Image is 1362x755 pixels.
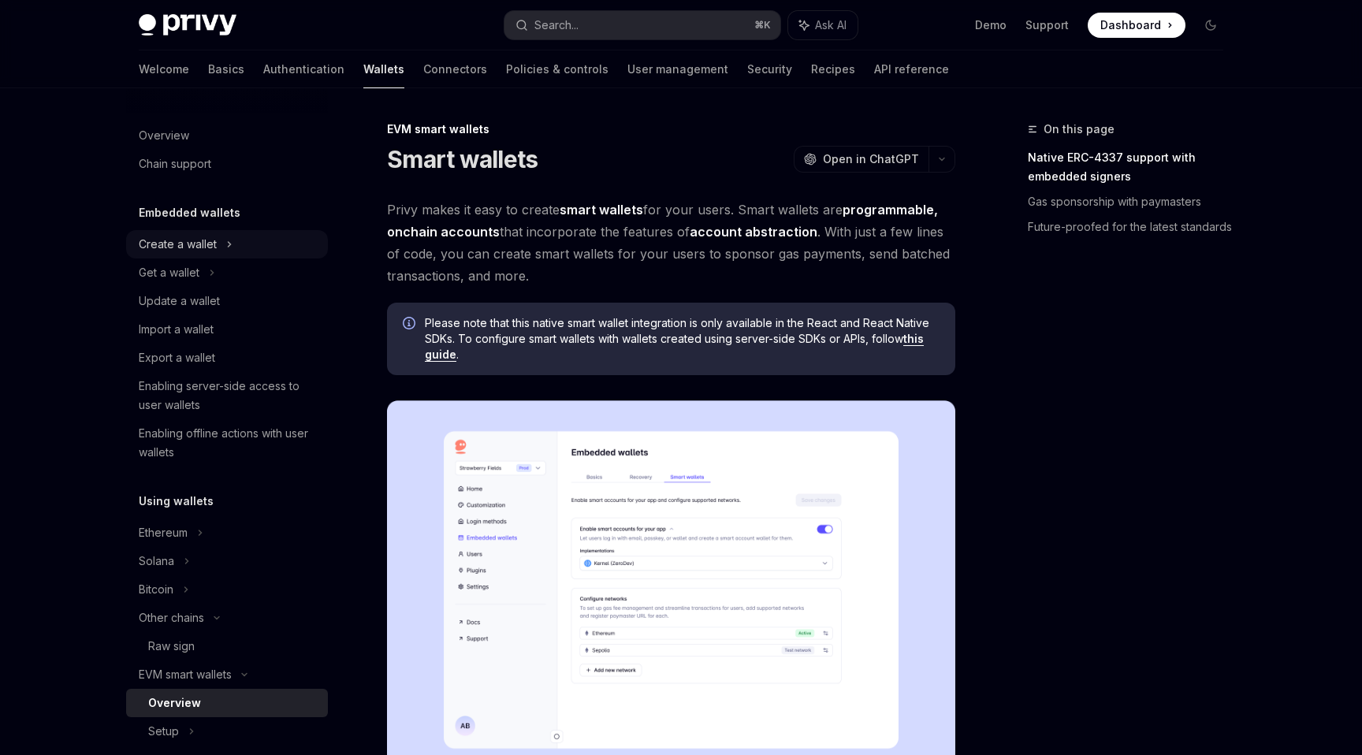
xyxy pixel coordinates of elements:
[1028,145,1236,189] a: Native ERC-4337 support with embedded signers
[975,17,1007,33] a: Demo
[1028,214,1236,240] a: Future-proofed for the latest standards
[754,19,771,32] span: ⌘ K
[139,235,217,254] div: Create a wallet
[139,348,215,367] div: Export a wallet
[126,372,328,419] a: Enabling server-side access to user wallets
[823,151,919,167] span: Open in ChatGPT
[126,287,328,315] a: Update a wallet
[363,50,404,88] a: Wallets
[139,263,199,282] div: Get a wallet
[126,150,328,178] a: Chain support
[690,224,817,240] a: account abstraction
[139,580,173,599] div: Bitcoin
[139,424,318,462] div: Enabling offline actions with user wallets
[874,50,949,88] a: API reference
[403,317,419,333] svg: Info
[139,492,214,511] h5: Using wallets
[811,50,855,88] a: Recipes
[788,11,858,39] button: Ask AI
[423,50,487,88] a: Connectors
[560,202,643,218] strong: smart wallets
[148,694,201,712] div: Overview
[1028,189,1236,214] a: Gas sponsorship with paymasters
[126,344,328,372] a: Export a wallet
[126,419,328,467] a: Enabling offline actions with user wallets
[139,203,240,222] h5: Embedded wallets
[1198,13,1223,38] button: Toggle dark mode
[126,315,328,344] a: Import a wallet
[747,50,792,88] a: Security
[139,50,189,88] a: Welcome
[139,154,211,173] div: Chain support
[263,50,344,88] a: Authentication
[794,146,928,173] button: Open in ChatGPT
[425,315,940,363] span: Please note that this native smart wallet integration is only available in the React and React Na...
[139,608,204,627] div: Other chains
[148,637,195,656] div: Raw sign
[126,689,328,717] a: Overview
[139,552,174,571] div: Solana
[126,632,328,660] a: Raw sign
[504,11,780,39] button: Search...⌘K
[208,50,244,88] a: Basics
[815,17,847,33] span: Ask AI
[139,320,214,339] div: Import a wallet
[627,50,728,88] a: User management
[1044,120,1115,139] span: On this page
[1088,13,1185,38] a: Dashboard
[387,199,955,287] span: Privy makes it easy to create for your users. Smart wallets are that incorporate the features of ...
[139,665,232,684] div: EVM smart wallets
[387,121,955,137] div: EVM smart wallets
[126,121,328,150] a: Overview
[1025,17,1069,33] a: Support
[139,14,236,36] img: dark logo
[139,126,189,145] div: Overview
[139,377,318,415] div: Enabling server-side access to user wallets
[506,50,608,88] a: Policies & controls
[1100,17,1161,33] span: Dashboard
[387,145,538,173] h1: Smart wallets
[148,722,179,741] div: Setup
[534,16,579,35] div: Search...
[139,292,220,311] div: Update a wallet
[139,523,188,542] div: Ethereum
